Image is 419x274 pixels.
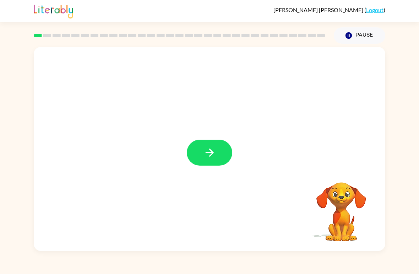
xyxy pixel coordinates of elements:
span: [PERSON_NAME] [PERSON_NAME] [273,6,364,13]
a: Logout [366,6,383,13]
video: Your browser must support playing .mp4 files to use Literably. Please try using another browser. [306,171,377,242]
div: ( ) [273,6,385,13]
button: Pause [334,27,385,44]
img: Literably [34,3,73,18]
